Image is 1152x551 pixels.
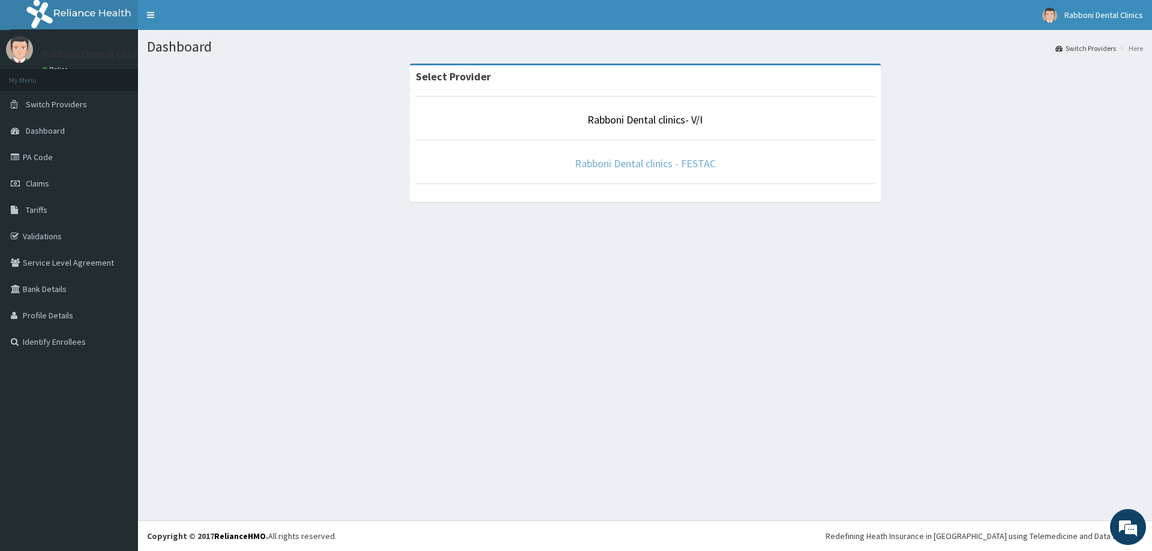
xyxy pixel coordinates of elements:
[587,113,703,127] a: Rabboni Dental clinics- V/I
[1117,43,1143,53] li: Here
[826,530,1143,542] div: Redefining Heath Insurance in [GEOGRAPHIC_DATA] using Telemedicine and Data Science!
[1042,8,1057,23] img: User Image
[26,178,49,189] span: Claims
[42,65,71,74] a: Online
[26,99,87,110] span: Switch Providers
[147,39,1143,55] h1: Dashboard
[416,70,491,83] strong: Select Provider
[138,520,1152,551] footer: All rights reserved.
[6,36,33,63] img: User Image
[42,49,146,59] p: Rabboni Dental Clinics
[214,531,266,541] a: RelianceHMO
[575,156,716,170] a: Rabboni Dental clinics - FESTAC
[1064,10,1143,20] span: Rabboni Dental Clinics
[26,204,47,215] span: Tariffs
[1055,43,1116,53] a: Switch Providers
[147,531,268,541] strong: Copyright © 2017 .
[26,125,65,136] span: Dashboard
